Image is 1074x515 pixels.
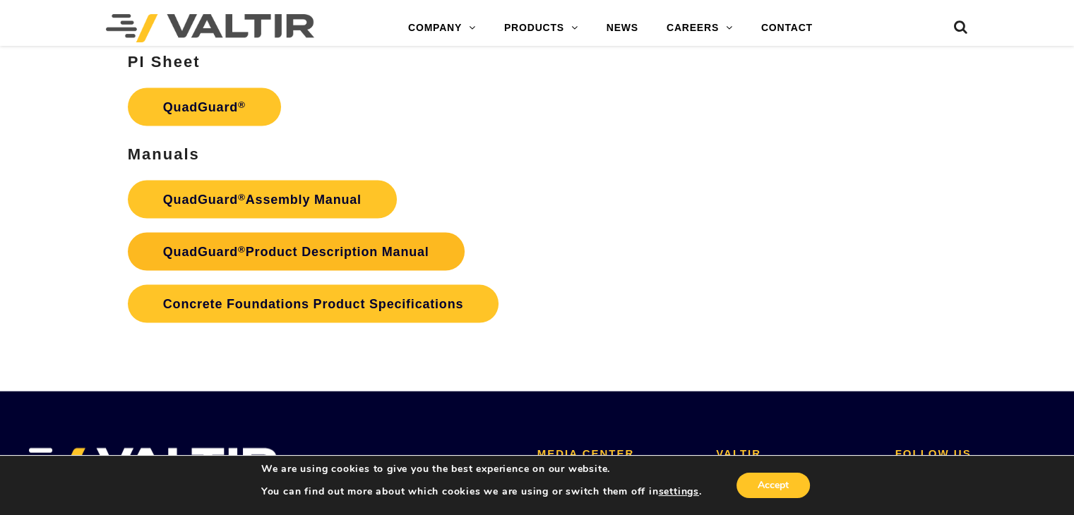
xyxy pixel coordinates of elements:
[261,463,702,475] p: We are using cookies to give you the best experience on our website.
[895,448,1053,460] h2: FOLLOW US
[128,53,201,71] strong: PI Sheet
[658,485,698,498] button: settings
[128,233,465,271] a: QuadGuard®Product Description Manual
[736,473,810,498] button: Accept
[106,14,314,42] img: Valtir
[537,448,695,460] h2: MEDIA CENTER
[592,14,652,42] a: NEWS
[261,485,702,498] p: You can find out more about which cookies we are using or switch them off in .
[394,14,490,42] a: COMPANY
[128,145,200,163] strong: Manuals
[21,448,278,483] img: VALTIR
[490,14,592,42] a: PRODUCTS
[128,285,499,323] a: Concrete Foundations Product Specifications
[238,99,246,110] sup: ®
[128,88,281,126] a: QuadGuard®
[238,192,246,202] sup: ®
[238,244,246,255] sup: ®
[652,14,747,42] a: CAREERS
[747,14,827,42] a: CONTACT
[128,181,397,219] a: QuadGuard®Assembly Manual
[716,448,873,460] h2: VALTIR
